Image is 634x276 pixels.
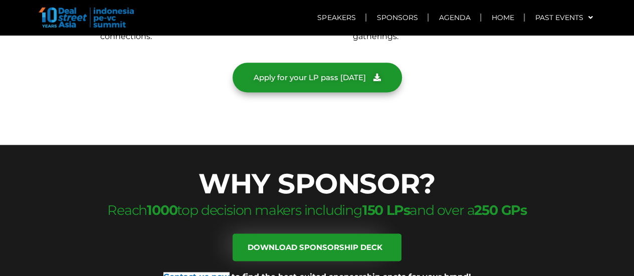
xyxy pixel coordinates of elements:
a: Past Events [525,6,602,29]
a: Apply for your LP pass [DATE] [233,63,402,92]
a: Download sponsorship deck [233,233,401,261]
span: Apply for your LP pass [DATE] [254,74,366,81]
h2: WHY SPONSOR? [37,170,598,197]
b: 150 LPs [362,202,410,218]
a: Home [481,6,524,29]
a: Sponsors [366,6,428,29]
b: 1000 [147,202,177,218]
a: Agenda [429,6,480,29]
span: Download sponsorship deck [248,243,382,251]
a: Speakers [307,6,365,29]
b: 250 GPs [474,202,527,218]
span: Reach top decision makers including and over a [107,202,527,218]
